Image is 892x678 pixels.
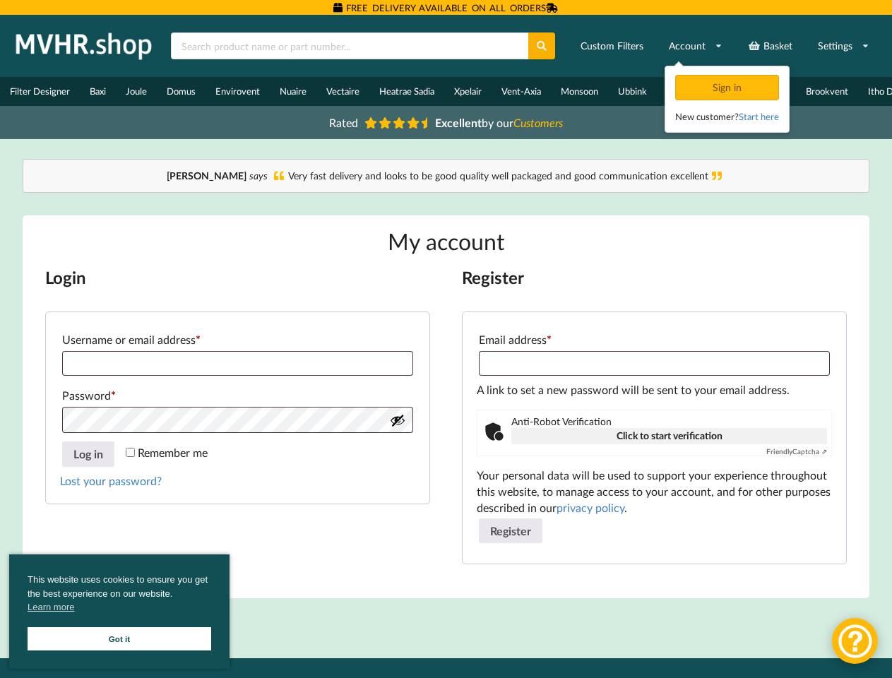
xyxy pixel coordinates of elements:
a: Got it cookie [28,627,211,650]
a: Rated Excellentby ourCustomers [319,111,573,134]
label: Email address [479,328,830,351]
a: Lost your password? [60,474,162,487]
a: Heatrae Sadia [369,77,444,106]
a: Vent-Axia [492,77,551,106]
a: Ubbink [608,77,657,106]
a: Domus [157,77,206,106]
a: Joule [116,77,157,106]
a: Basket [739,33,802,59]
a: Airflow [657,77,706,106]
i: says [249,169,268,182]
span: Anti-Robot Verification [511,416,827,428]
a: Custom Filters [571,33,653,59]
a: Baxi [80,77,116,106]
b: Friendly [766,447,792,456]
a: privacy policy [557,501,624,514]
span: by our [435,116,563,129]
h2: Register [462,267,847,289]
span: This website uses cookies to ensure you get the best experience on our website. [28,573,211,618]
a: Vectaire [316,77,369,106]
label: Password [62,384,413,407]
p: Your personal data will be used to support your experience throughout this website, to manage acc... [477,468,832,516]
button: Log in [62,441,114,467]
a: Nuaire [270,77,316,106]
b: Excellent [435,116,482,129]
a: Xpelair [444,77,492,106]
h2: Login [45,267,430,289]
img: mvhr.shop.png [10,28,158,64]
span: Rated [329,116,358,129]
input: Search product name or part number... [171,32,528,59]
div: Sign in [675,75,779,100]
i: Customers [513,116,563,129]
a: Account [660,33,732,59]
b: [PERSON_NAME] [167,169,246,182]
a: Brookvent [796,77,858,106]
div: New customer? [675,109,779,124]
a: Start here [739,111,779,122]
label: Username or email address [62,328,413,351]
button: Click to start verification [511,428,827,444]
h1: My account [45,227,848,256]
span: Remember me [138,446,208,459]
button: Register [479,518,542,544]
button: Show password [390,412,405,428]
div: cookieconsent [9,554,230,669]
input: Remember me [126,448,135,457]
a: FriendlyCaptcha ⇗ [766,447,827,456]
a: Settings [809,33,879,59]
a: cookies - Learn more [28,600,74,614]
div: Very fast delivery and looks to be good quality well packaged and good communication excellent [37,169,855,183]
a: Sign in [675,81,782,93]
a: Monsoon [551,77,608,106]
p: A link to set a new password will be sent to your email address. [477,382,832,398]
a: Envirovent [206,77,270,106]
